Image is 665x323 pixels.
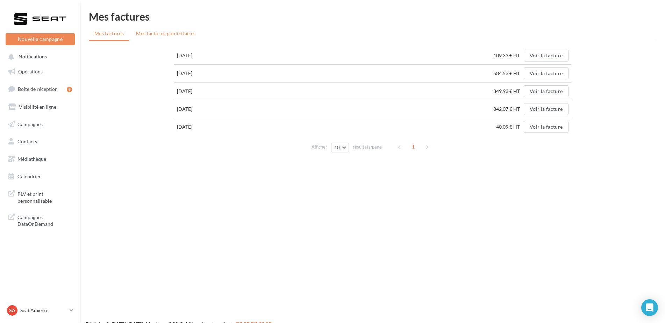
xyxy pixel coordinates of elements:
span: Calendrier [17,173,41,179]
td: [DATE] [174,65,249,82]
span: 1 [408,141,419,152]
a: Opérations [4,64,76,79]
span: 842.07 € HT [493,106,523,112]
div: Open Intercom Messenger [641,299,658,316]
span: Notifications [19,54,47,60]
span: Mes factures publicitaires [136,30,195,36]
span: résultats/page [353,144,382,150]
span: 10 [334,145,340,150]
td: [DATE] [174,118,249,136]
span: SA [9,307,15,314]
button: Voir la facture [524,67,569,79]
a: Campagnes [4,117,76,132]
span: Médiathèque [17,156,46,162]
button: Voir la facture [524,85,569,97]
span: 349.93 € HT [493,88,523,94]
span: Opérations [18,69,43,74]
a: Calendrier [4,169,76,184]
a: Boîte de réception9 [4,81,76,96]
a: PLV et print personnalisable [4,186,76,207]
span: Campagnes [17,121,43,127]
button: Voir la facture [524,121,569,133]
a: Contacts [4,134,76,149]
h1: Mes factures [89,11,657,22]
div: 9 [67,87,72,92]
button: Voir la facture [524,103,569,115]
span: PLV et print personnalisable [17,189,72,204]
td: [DATE] [174,100,249,118]
span: Contacts [17,138,37,144]
span: 40.09 € HT [496,124,523,130]
button: Nouvelle campagne [6,33,75,45]
a: Visibilité en ligne [4,100,76,114]
a: Médiathèque [4,152,76,166]
button: Voir la facture [524,50,569,62]
button: 10 [331,143,349,152]
a: Campagnes DataOnDemand [4,210,76,230]
span: Visibilité en ligne [19,104,56,110]
span: Boîte de réception [18,86,58,92]
p: Seat Auxerre [20,307,67,314]
span: Afficher [312,144,327,150]
td: [DATE] [174,47,249,65]
span: Campagnes DataOnDemand [17,213,72,228]
td: [DATE] [174,82,249,100]
a: SA Seat Auxerre [6,304,75,317]
span: 584.53 € HT [493,70,523,76]
span: 109.33 € HT [493,52,523,58]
